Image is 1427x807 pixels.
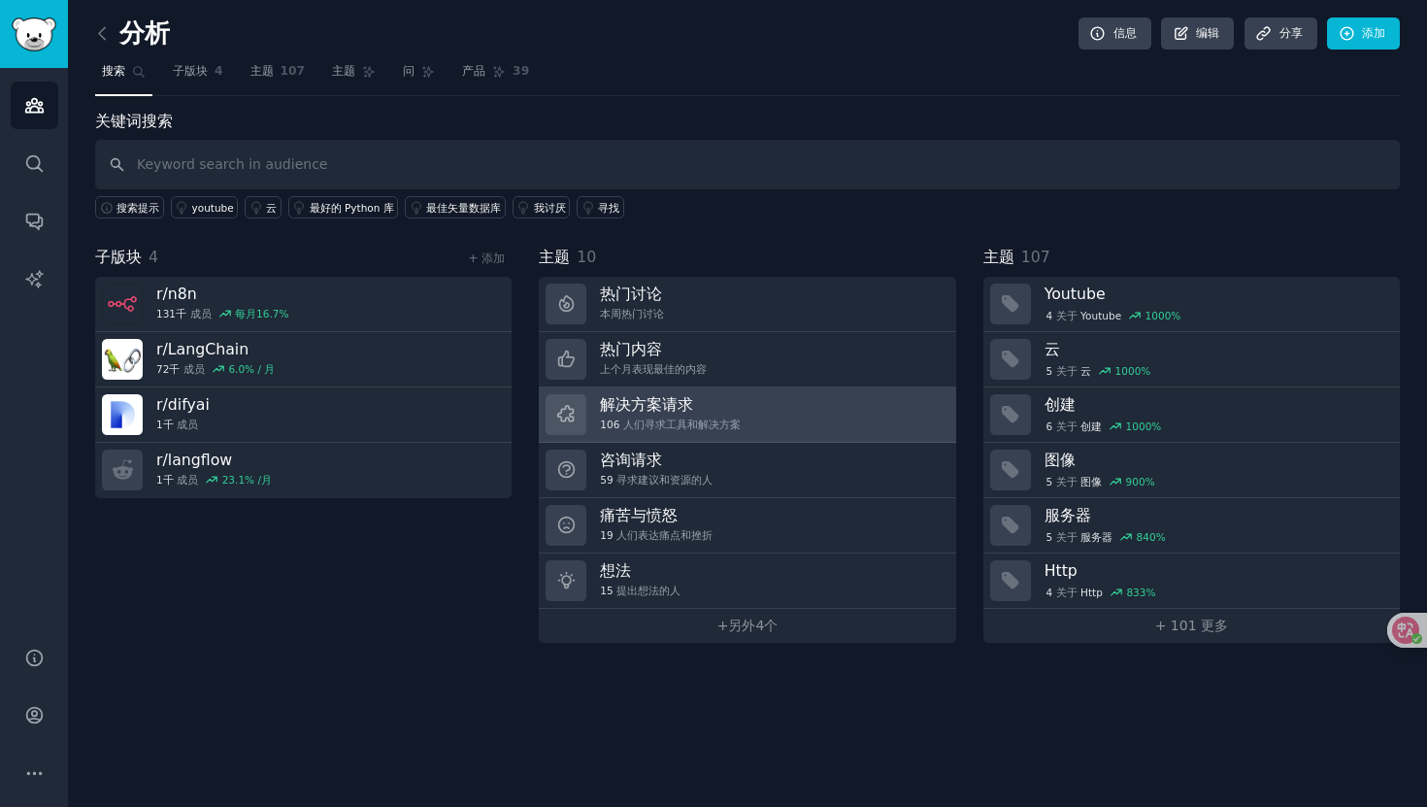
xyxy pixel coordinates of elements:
span: 10 [577,248,596,266]
font: 最好的 Python 库 [310,202,394,214]
font: 主题 [983,248,1014,266]
span: 106 [600,418,619,431]
font: 关于 [1056,310,1078,321]
a: 解决方案请求106人们寻求工具和解决方案 [539,387,955,443]
font: 关键词搜索 [95,112,173,130]
font: 提出想法的人 [616,585,680,596]
font: 主题 [250,64,274,78]
font: 想法 [600,561,631,580]
a: 最好的 Python 库 [288,196,399,219]
div: 1000 % [1126,420,1162,433]
font: + 101 更多 [1155,618,1228,633]
font: 热门讨论 [600,285,662,303]
img: LangChain [102,339,143,380]
div: youtube [192,201,234,215]
font: 上个月表现最佳的内容 [600,363,707,375]
font: 主题 [539,248,570,266]
span: 6 [1045,420,1052,433]
a: 最佳矢量数据库 [405,196,506,219]
a: + 添加 [468,252,505,265]
img: difyai [102,394,143,435]
span: 39 [513,63,529,81]
font: 服务器 [1045,506,1091,524]
img: n8n [102,284,143,324]
font: 云 [1045,340,1060,358]
a: +另外4个 [539,609,955,643]
font: 热门内容 [600,340,662,358]
a: r/n8n131千成员每月16.7% [95,277,512,332]
h3: r/ difyai [156,394,210,415]
font: 人们寻求工具和解决方案 [623,419,741,430]
h3: r/ n8n [156,284,288,304]
font: 成员 [190,308,212,319]
font: 分享 [1279,26,1303,40]
font: 主题 [332,64,355,78]
font: 创建 [1080,420,1102,432]
font: 每月16.7% [235,308,288,319]
font: 我讨厌 [534,202,566,214]
a: 问 [396,56,442,96]
span: 4 [1045,309,1052,322]
font: 子版块 [173,64,208,78]
span: 59 [600,473,613,487]
a: 云 [245,196,282,219]
a: 产品39 [455,56,536,96]
a: 云5关于云1000% [983,332,1400,387]
font: 72千 [156,363,180,375]
span: 4 [149,248,158,266]
font: 关于 [1056,476,1078,488]
font: 编辑 [1196,26,1219,40]
font: +另外4个 [717,618,779,633]
font: 寻求建议和资源的人 [616,474,713,486]
h3: Youtube [1045,284,1386,304]
a: 创建6关于创建1000% [983,387,1400,443]
span: 5 [1045,364,1052,378]
font: 痛苦与愤怒 [600,506,678,524]
font: 成员 [177,419,198,430]
div: 1000 % [1145,309,1181,322]
a: 想法15提出想法的人 [539,554,955,609]
span: 4 [1045,586,1052,599]
a: 子版块4 [166,56,230,96]
a: Youtube4关于Youtube1000% [983,277,1400,332]
a: 主题107 [244,56,313,96]
font: 本周热门讨论 [600,308,664,319]
span: 15 [600,584,613,597]
a: 服务器5关于服务器840% [983,498,1400,554]
span: 4 [215,63,223,81]
font: 6.0% / 月 [228,363,275,375]
font: 服务器 [1080,531,1112,543]
a: 编辑 [1161,17,1234,50]
font: 关于 [1056,365,1078,377]
font: 产品 [462,64,485,78]
span: 107 [281,63,306,81]
font: 131千 [156,308,186,319]
a: Http4关于Http833% [983,554,1400,609]
h3: r/ LangChain [156,339,275,359]
a: 寻找 [577,196,624,219]
font: 关于 [1056,587,1078,598]
font: 创建 [1045,395,1076,414]
font: 问 [403,64,415,78]
font: 关于 [1056,531,1078,543]
font: 搜索提示 [116,202,159,214]
font: 信息 [1113,26,1137,40]
font: 添加 [1362,26,1385,40]
h3: Http [1045,560,1386,581]
div: 833 % [1126,586,1155,599]
font: 解决方案请求 [600,395,693,414]
font: 23.1% /月 [222,474,272,486]
font: 云 [1080,365,1091,377]
button: 搜索提示 [95,196,164,219]
a: + 101 更多 [983,609,1400,643]
font: 图像 [1080,476,1102,488]
font: 成员 [177,474,198,486]
a: 痛苦与愤怒19人们表达痛点和挫折 [539,498,955,554]
font: 成员 [183,363,205,375]
a: 主题 [325,56,382,96]
span: 107 [1021,248,1050,266]
a: r/LangChain72千成员6.0% / 月 [95,332,512,387]
font: 关于 [1056,420,1078,432]
font: 分析 [119,18,170,48]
